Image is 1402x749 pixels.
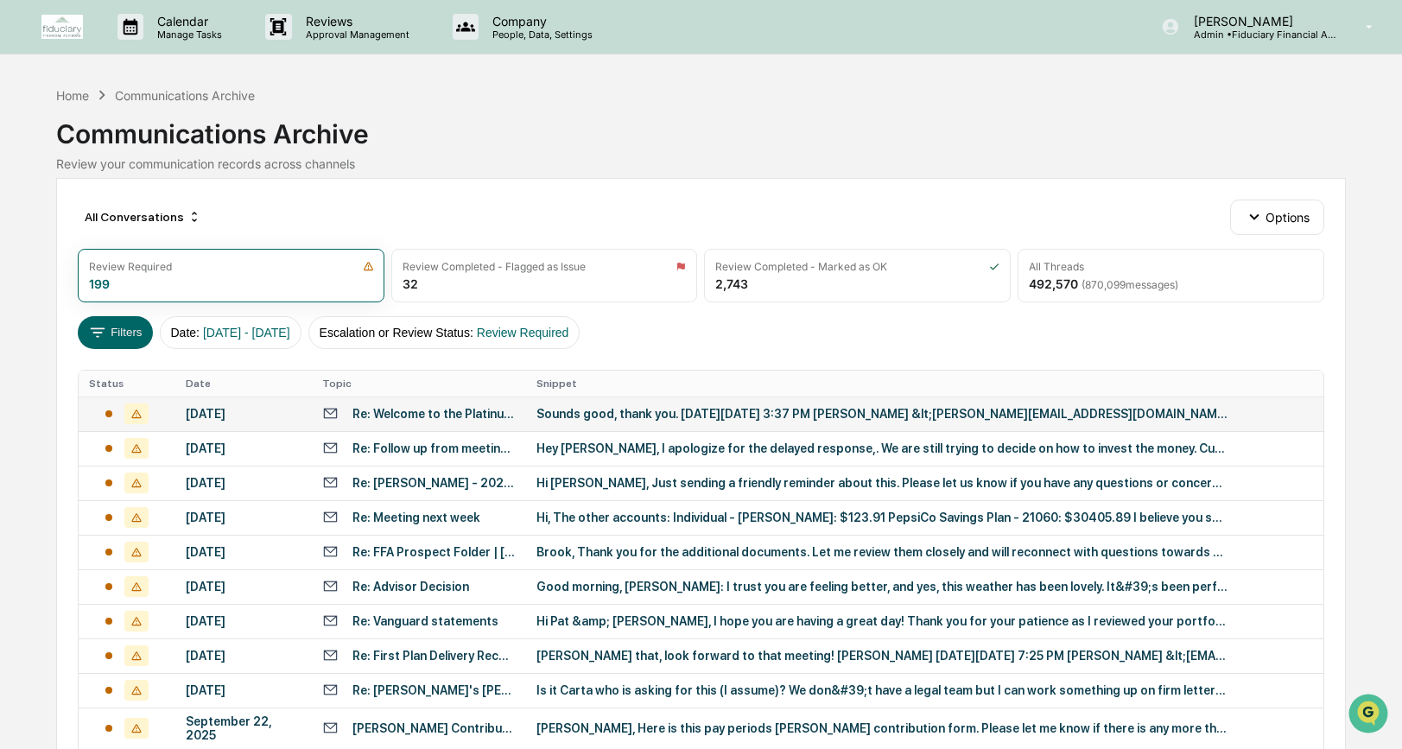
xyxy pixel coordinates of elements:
[352,407,516,421] div: Re: Welcome to the Platinum Powersports SIMPLE IRA | Fiduciary Financial Advisors
[186,545,301,559] div: [DATE]
[352,614,498,628] div: Re: Vanguard statements
[352,511,480,524] div: Re: Meeting next week
[536,580,1228,593] div: Good morning, [PERSON_NAME]: I trust you are feeling better, and yes, this weather has been lovel...
[186,614,301,628] div: [DATE]
[352,580,469,593] div: Re: Advisor Decision
[160,316,301,349] button: Date:[DATE] - [DATE]
[41,15,83,39] img: logo
[1082,278,1178,291] span: ( 870,099 messages)
[143,218,214,235] span: Attestations
[186,714,301,742] div: September 22, 2025
[536,649,1228,663] div: [PERSON_NAME] that, look forward to that meeting! [PERSON_NAME] [DATE][DATE] 7:25 PM [PERSON_NAME...
[59,132,283,149] div: Start new chat
[172,293,209,306] span: Pylon
[17,132,48,163] img: 1746055101610-c473b297-6a78-478c-a979-82029cc54cd1
[89,276,110,291] div: 199
[1180,29,1341,41] p: Admin • Fiduciary Financial Advisors
[536,683,1228,697] div: Is it Carta who is asking for this (I assume)? We don&#39;t have a legal team but I can work some...
[715,276,748,291] div: 2,743
[536,441,1228,455] div: Hey [PERSON_NAME], I apologize for the delayed response,. We are still trying to decide on how to...
[526,371,1323,397] th: Snippet
[363,261,374,272] img: icon
[186,511,301,524] div: [DATE]
[78,316,153,349] button: Filters
[56,105,1346,149] div: Communications Archive
[308,316,580,349] button: Escalation or Review Status:Review Required
[17,36,314,64] p: How can we help?
[186,476,301,490] div: [DATE]
[175,371,312,397] th: Date
[715,260,887,273] div: Review Completed - Marked as OK
[536,721,1228,735] div: [PERSON_NAME], Here is this pay periods [PERSON_NAME] contribution form. Please let me know if th...
[125,219,139,233] div: 🗄️
[78,203,208,231] div: All Conversations
[352,721,516,735] div: [PERSON_NAME] Contribution [DATE]
[89,260,172,273] div: Review Required
[10,244,116,275] a: 🔎Data Lookup
[536,407,1228,421] div: Sounds good, thank you. [DATE][DATE] 3:37 PM [PERSON_NAME] &lt;[PERSON_NAME][EMAIL_ADDRESS][DOMAI...
[403,276,418,291] div: 32
[1029,260,1084,273] div: All Threads
[536,476,1228,490] div: Hi [PERSON_NAME], Just sending a friendly reminder about this. Please let us know if you have any...
[479,14,601,29] p: Company
[1230,200,1324,234] button: Options
[115,88,255,103] div: Communications Archive
[56,156,1346,171] div: Review your communication records across channels
[312,371,526,397] th: Topic
[477,326,569,340] span: Review Required
[292,29,418,41] p: Approval Management
[352,441,516,455] div: Re: Follow up from meeting - Fiduciary Financial Advisors
[17,219,31,233] div: 🖐️
[10,211,118,242] a: 🖐️Preclearance
[79,371,176,397] th: Status
[989,261,999,272] img: icon
[403,260,586,273] div: Review Completed - Flagged as Issue
[143,29,231,41] p: Manage Tasks
[35,218,111,235] span: Preclearance
[56,88,89,103] div: Home
[352,649,516,663] div: Re: First Plan Delivery Recap & Next Steps
[186,683,301,697] div: [DATE]
[479,29,601,41] p: People, Data, Settings
[203,326,290,340] span: [DATE] - [DATE]
[35,251,109,268] span: Data Lookup
[186,580,301,593] div: [DATE]
[352,683,516,697] div: Re: [PERSON_NAME]'s [PERSON_NAME] Sub Docs for Stripe
[186,441,301,455] div: [DATE]
[59,149,219,163] div: We're available if you need us!
[1029,276,1178,291] div: 492,570
[294,137,314,158] button: Start new chat
[352,476,516,490] div: Re: [PERSON_NAME] - 2024 taxes
[1347,692,1393,739] iframe: Open customer support
[118,211,221,242] a: 🗄️Attestations
[536,511,1228,524] div: Hi, The other accounts: Individual - [PERSON_NAME]: $123.91 PepsiCo Savings Plan - 21060: $30405....
[352,545,516,559] div: Re: FFA Prospect Folder | [PERSON_NAME]
[536,614,1228,628] div: Hi Pat &amp; [PERSON_NAME], I hope you are having a great day! Thank you for your patience as I r...
[292,14,418,29] p: Reviews
[676,261,686,272] img: icon
[143,14,231,29] p: Calendar
[186,649,301,663] div: [DATE]
[186,407,301,421] div: [DATE]
[1180,14,1341,29] p: [PERSON_NAME]
[17,252,31,266] div: 🔎
[122,292,209,306] a: Powered byPylon
[536,545,1228,559] div: Brook, Thank you for the additional documents. Let me review them closely and will reconnect with...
